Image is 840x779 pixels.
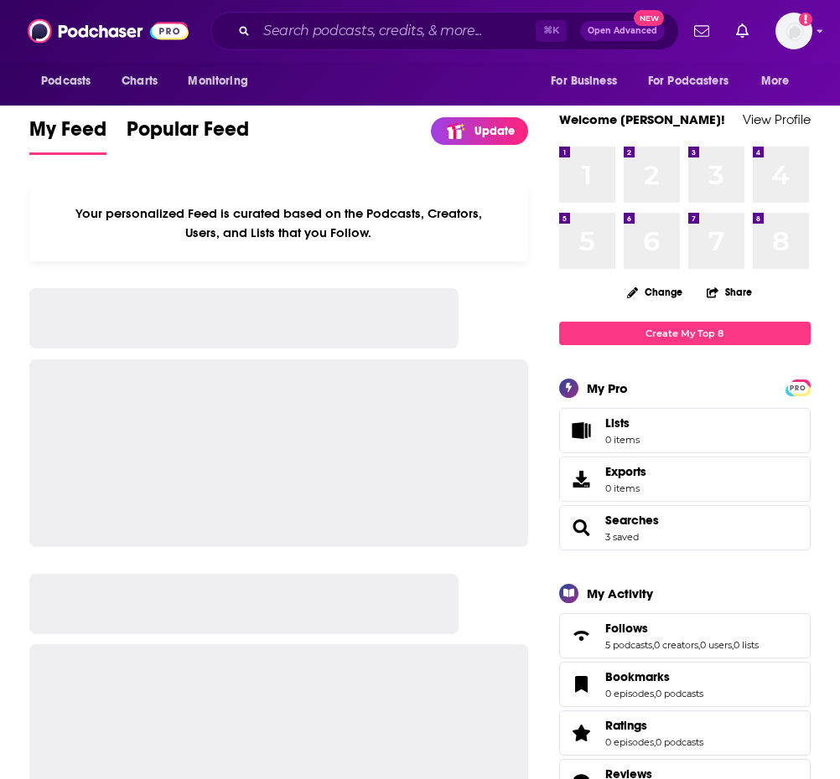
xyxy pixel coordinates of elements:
a: Lists [559,408,811,453]
span: ⌘ K [536,20,567,42]
a: Follows [605,621,759,636]
span: , [654,736,656,748]
span: , [698,639,700,651]
span: Logged in as sarahhallprinc [775,13,812,49]
a: 3 saved [605,531,639,543]
span: Bookmarks [559,662,811,707]
span: For Business [551,70,617,93]
span: Bookmarks [605,669,670,684]
img: User Profile [775,13,812,49]
a: 0 podcasts [656,688,703,699]
a: Charts [111,65,168,97]
a: 0 episodes [605,688,654,699]
a: Ratings [605,718,703,733]
span: Charts [122,70,158,93]
span: , [732,639,734,651]
button: Change [617,281,692,302]
span: , [654,688,656,699]
a: 0 podcasts [656,736,703,748]
div: My Pro [587,380,628,396]
span: My Feed [29,116,106,152]
span: Monitoring [188,70,247,93]
button: open menu [29,65,112,97]
span: Open Advanced [588,27,657,35]
a: Bookmarks [605,669,703,684]
button: open menu [176,65,269,97]
a: Follows [565,624,599,647]
a: Show notifications dropdown [687,17,716,45]
span: Searches [559,505,811,550]
span: Ratings [605,718,647,733]
span: Ratings [559,710,811,756]
span: , [652,639,654,651]
a: 0 users [700,639,732,651]
a: 0 episodes [605,736,654,748]
a: Bookmarks [565,673,599,696]
span: Lists [565,419,599,442]
span: 0 items [605,482,646,494]
button: open menu [637,65,753,97]
button: Share [706,276,753,308]
span: Lists [605,415,630,431]
span: Exports [605,464,646,479]
button: open menu [539,65,638,97]
a: Update [431,117,528,145]
span: Exports [565,467,599,491]
span: Follows [559,613,811,658]
a: Searches [565,516,599,539]
button: Show profile menu [775,13,812,49]
a: Ratings [565,721,599,745]
span: Popular Feed [127,116,249,152]
span: Podcasts [41,70,91,93]
a: Show notifications dropdown [729,17,755,45]
svg: Add a profile image [799,13,812,26]
span: 0 items [605,434,640,446]
div: My Activity [587,586,653,601]
a: Welcome [PERSON_NAME]! [559,111,725,127]
p: Update [474,124,515,138]
button: open menu [749,65,811,97]
a: Searches [605,513,659,528]
span: Follows [605,621,648,636]
a: 0 creators [654,639,698,651]
a: 0 lists [734,639,759,651]
a: Exports [559,457,811,502]
div: Your personalized Feed is curated based on the Podcasts, Creators, Users, and Lists that you Follow. [29,185,527,261]
button: Open AdvancedNew [580,21,665,41]
span: For Podcasters [648,70,729,93]
img: Podchaser - Follow, Share and Rate Podcasts [28,15,189,47]
span: More [761,70,790,93]
span: Lists [605,415,640,431]
span: PRO [788,382,808,395]
a: Popular Feed [127,116,249,155]
span: New [634,10,664,26]
a: My Feed [29,116,106,155]
a: Create My Top 8 [559,322,811,344]
a: View Profile [743,111,811,127]
a: 5 podcasts [605,639,652,651]
a: PRO [788,380,808,393]
div: Search podcasts, credits, & more... [210,12,679,50]
input: Search podcasts, credits, & more... [257,18,536,44]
